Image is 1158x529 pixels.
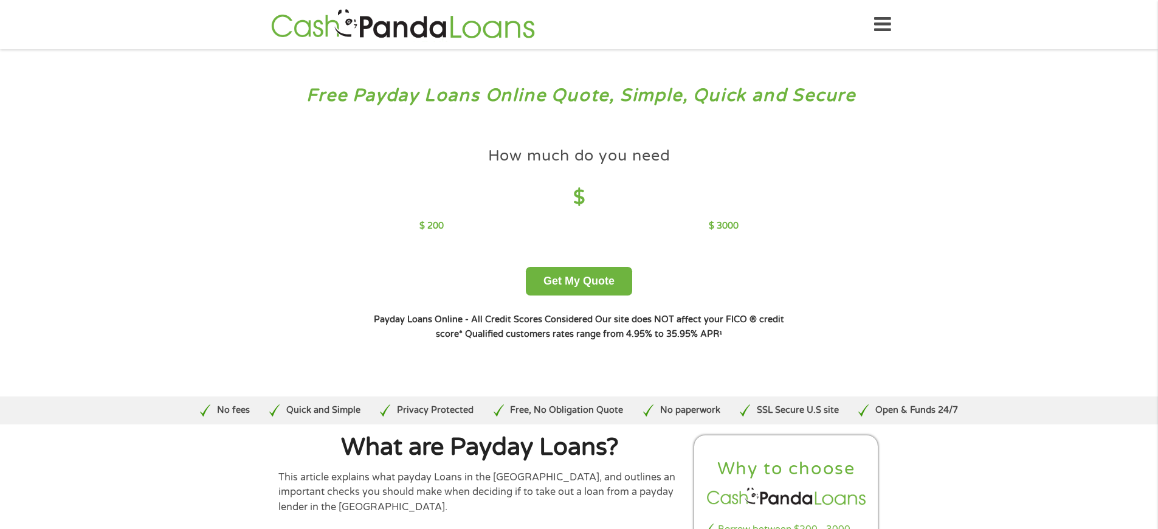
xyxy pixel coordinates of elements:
p: This article explains what payday Loans in the [GEOGRAPHIC_DATA], and outlines an important check... [278,470,682,514]
strong: Payday Loans Online - All Credit Scores Considered [374,314,593,325]
p: No paperwork [660,404,720,417]
strong: Qualified customers rates range from 4.95% to 35.95% APR¹ [465,329,722,339]
p: $ 3000 [709,220,739,233]
img: GetLoanNow Logo [267,7,539,42]
h4: $ [419,185,739,210]
p: SSL Secure U.S site [757,404,839,417]
h3: Free Payday Loans Online Quote, Simple, Quick and Secure [35,85,1123,107]
p: Free, No Obligation Quote [510,404,623,417]
h1: What are Payday Loans? [278,435,682,460]
p: Privacy Protected [397,404,474,417]
h2: Why to choose [705,458,869,480]
p: No fees [217,404,250,417]
p: Open & Funds 24/7 [875,404,958,417]
h4: How much do you need [488,146,670,166]
p: $ 200 [419,220,444,233]
p: Quick and Simple [286,404,360,417]
strong: Our site does NOT affect your FICO ® credit score* [436,314,784,339]
button: Get My Quote [526,267,632,296]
